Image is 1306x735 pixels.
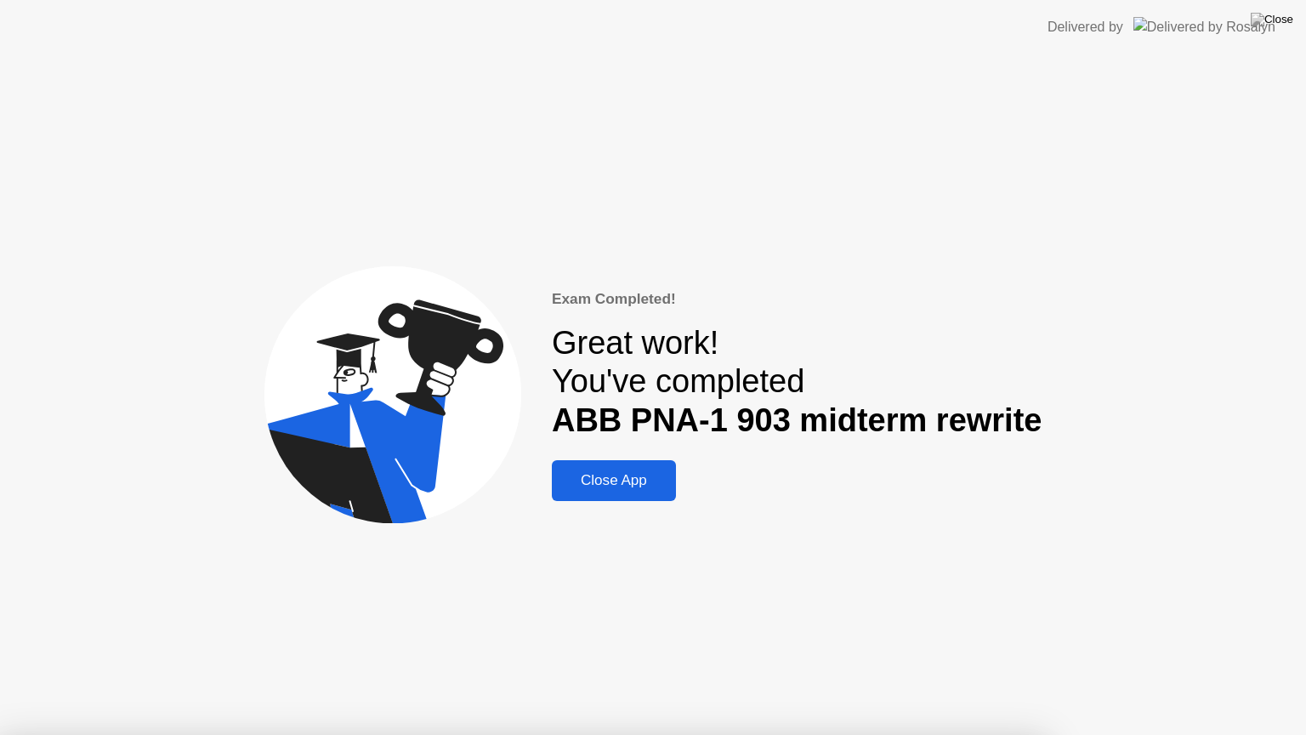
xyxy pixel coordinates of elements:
div: Exam Completed! [552,288,1042,311]
div: Close App [557,472,671,489]
div: Delivered by [1048,17,1123,37]
div: Great work! You've completed [552,324,1042,441]
img: Delivered by Rosalyn [1133,17,1275,37]
img: Close [1251,13,1293,26]
b: ABB PNA-1 903 midterm rewrite [552,402,1042,438]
